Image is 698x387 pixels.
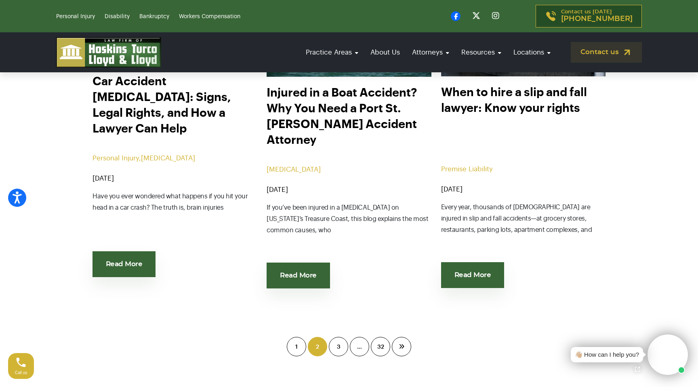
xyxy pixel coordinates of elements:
[267,85,431,158] a: Injured in a Boat Accident? Why You Need a Port St. [PERSON_NAME] Accident Attorney
[287,337,411,356] nav: Posts pagination
[371,337,390,356] a: 32
[93,175,257,183] div: [DATE]
[56,37,161,67] img: logo
[457,41,505,64] a: Resources
[267,202,431,254] p: If you’ve been injured in a [MEDICAL_DATA] on [US_STATE]’s Treasure Coast, this blog explains the...
[267,263,330,288] a: Read More
[93,154,257,170] div: ,
[267,166,321,173] a: [MEDICAL_DATA]
[302,41,362,64] a: Practice Areas
[441,202,605,254] p: Every year, thousands of [DEMOGRAPHIC_DATA] are injured in slip and fall accidents—at grocery sto...
[139,14,169,19] a: Bankruptcy
[536,5,642,27] a: Contact us [DATE][PHONE_NUMBER]
[509,41,555,64] a: Locations
[441,166,493,172] a: Premise Liability
[105,14,130,19] a: Disability
[441,185,605,193] div: [DATE]
[179,14,240,19] a: Workers Compensation
[629,361,646,378] a: Open chat
[15,370,27,375] span: Call us
[441,84,605,157] a: When to hire a slip and fall lawyer: Know your rights
[329,337,348,356] a: 3
[350,337,369,356] span: …
[93,74,257,146] a: Car Accident [MEDICAL_DATA]: Signs, Legal Rights, and How a Lawyer Can Help
[93,155,139,162] a: Personal Injury
[93,191,257,243] p: Have you ever wondered what happens if you hit your head in a car crash? The truth is, brain inju...
[287,337,306,356] span: 1
[141,155,195,162] a: [MEDICAL_DATA]
[575,350,639,360] div: 👋🏼 How can I help you?
[308,337,327,356] a: 2
[571,42,642,63] a: Contact us
[267,186,431,194] div: [DATE]
[408,41,453,64] a: Attorneys
[56,14,95,19] a: Personal Injury
[561,15,633,23] span: [PHONE_NUMBER]
[561,9,633,23] p: Contact us [DATE]
[366,41,404,64] a: About Us
[93,251,156,277] a: Read More
[441,262,504,288] a: Read More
